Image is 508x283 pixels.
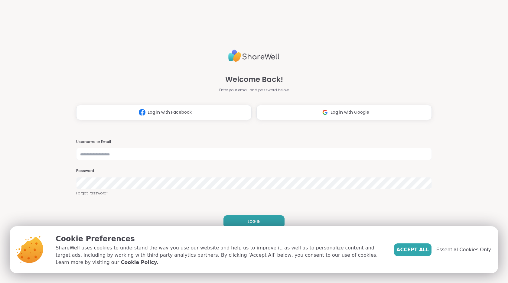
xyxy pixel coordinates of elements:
span: LOG IN [248,219,261,224]
button: Log in with Facebook [76,105,252,120]
span: Accept All [396,246,429,253]
span: Welcome Back! [225,74,283,85]
span: Essential Cookies Only [436,246,491,253]
h3: Username or Email [76,139,432,145]
button: Accept All [394,243,431,256]
p: ShareWell uses cookies to understand the way you use our website and help us to improve it, as we... [56,244,384,266]
p: Cookie Preferences [56,233,384,244]
span: Log in with Google [331,109,369,115]
span: Enter your email and password below [219,87,289,93]
img: ShareWell Logo [228,47,280,64]
a: Forgot Password? [76,190,432,196]
span: Log in with Facebook [148,109,192,115]
img: ShareWell Logomark [319,107,331,118]
img: ShareWell Logomark [136,107,148,118]
h3: Password [76,168,432,174]
a: Cookie Policy. [121,259,158,266]
button: Log in with Google [256,105,432,120]
button: LOG IN [223,215,285,228]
